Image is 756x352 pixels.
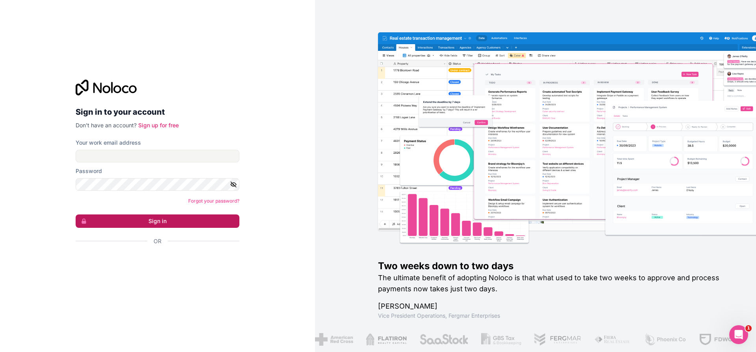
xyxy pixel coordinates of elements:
[76,178,239,191] input: Password
[378,260,731,272] h1: Two weeks down to two days
[76,167,102,175] label: Password
[315,333,353,346] img: /assets/american-red-cross-BAupjrZR.png
[699,333,745,346] img: /assets/fdworks-Bi04fVtw.png
[745,325,752,332] span: 1
[138,122,179,129] a: Sign up for free
[729,325,748,344] iframe: Intercom live chat
[76,150,239,162] input: Email address
[76,214,239,228] button: Sign in
[378,301,731,312] h1: [PERSON_NAME]
[481,333,521,346] img: /assets/gbstax-C-GtDUiK.png
[378,312,731,320] h1: Vice President Operations , Fergmar Enterprises
[644,333,686,346] img: /assets/phoenix-BREaitsQ.png
[594,333,631,346] img: /assets/fiera-fwj2N5v4.png
[76,139,141,147] label: Your work email address
[366,333,407,346] img: /assets/flatiron-C8eUkumj.png
[188,198,239,204] a: Forgot your password?
[76,122,137,129] span: Don't have an account?
[419,333,469,346] img: /assets/saastock-C6Zbiodz.png
[76,105,239,119] h2: Sign in to your account
[154,237,161,245] span: Or
[72,254,237,271] iframe: Sign in with Google Button
[534,333,582,346] img: /assets/fergmar-CudnrXN5.png
[378,272,731,294] h2: The ultimate benefit of adopting Noloco is that what used to take two weeks to approve and proces...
